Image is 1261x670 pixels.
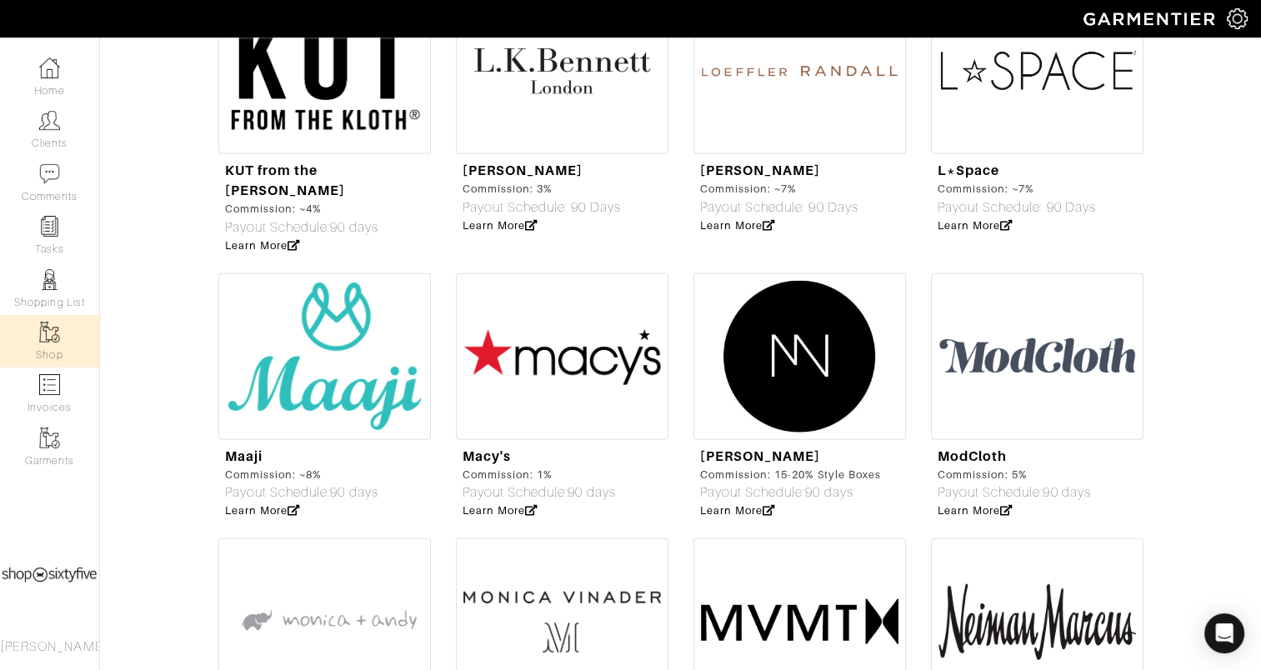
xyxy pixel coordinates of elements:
[463,448,511,464] a: Macy's
[39,269,60,290] img: stylists-icon-eb353228a002819b7ec25b43dbf5f0378dd9e0616d9560372ff212230b889e62.png
[938,219,1013,232] a: Learn More
[39,216,60,237] img: reminder-icon-8004d30b9f0a5d33ae49ab947aed9ed385cf756f9e5892f1edd6e32f2345188e.png
[225,482,378,502] div: Payout Schedule:
[225,162,346,198] a: KUT from the [PERSON_NAME]
[938,504,1013,517] a: Learn More
[463,219,538,232] a: Learn More
[463,504,538,517] a: Learn More
[700,162,821,178] a: [PERSON_NAME]
[225,504,301,517] a: Learn More
[1204,613,1244,653] div: Open Intercom Messenger
[700,181,858,197] div: Commission: ~7%
[938,467,1091,482] div: Commission: 5%
[938,197,1096,217] div: Payout Schedule: 90 Days
[463,162,583,178] a: [PERSON_NAME]
[330,220,378,235] span: 90 days
[39,374,60,395] img: orders-icon-0abe47150d42831381b5fb84f609e132dff9fe21cb692f30cb5eec754e2cba89.png
[938,482,1091,502] div: Payout Schedule:
[700,219,776,232] a: Learn More
[938,181,1096,197] div: Commission: ~7%
[463,181,621,197] div: Commission: 3%
[805,485,853,500] span: 90 days
[1043,485,1090,500] span: 90 days
[700,197,858,217] div: Payout Schedule: 90 Days
[938,448,1007,464] a: ModCloth
[700,467,882,482] div: Commission: 15-20% Style Boxes
[39,110,60,131] img: clients-icon-6bae9207a08558b7cb47a8932f037763ab4055f8c8b6bfacd5dc20c3e0201464.png
[39,427,60,448] img: garments-icon-b7da505a4dc4fd61783c78ac3ca0ef83fa9d6f193b1c9dc38574b1d14d53ca28.png
[1075,4,1227,33] img: garmentier-logo-header-white-b43fb05a5012e4ada735d5af1a66efaba907eab6374d6393d1fbf88cb4ef424d.png
[225,201,424,217] div: Commission: ~4%
[700,448,821,464] a: [PERSON_NAME]
[456,273,668,440] img: kPTwCmCKYJUwGbDbRZr9MX.png
[330,485,378,500] span: 90 days
[39,163,60,184] img: comment-icon-a0a6a9ef722e966f86d9cbdc48e553b5cf19dbc54f86b18d962a5391bc8f6eb6.png
[39,322,60,342] img: garments-icon-b7da505a4dc4fd61783c78ac3ca0ef83fa9d6f193b1c9dc38574b1d14d53ca28.png
[568,485,615,500] span: 90 days
[463,467,616,482] div: Commission: 1%
[225,217,424,237] div: Payout Schedule:
[225,239,301,252] a: Learn More
[700,482,882,502] div: Payout Schedule:
[700,504,776,517] a: Learn More
[463,482,616,502] div: Payout Schedule:
[1227,8,1248,29] img: gear-icon-white-bd11855cb880d31180b6d7d6211b90ccbf57a29d726f0c71d8c61bd08dd39cc2.png
[39,57,60,78] img: dashboard-icon-dbcd8f5a0b271acd01030246c82b418ddd0df26cd7fceb0bd07c9910d44c42f6.png
[218,273,431,440] img: maaji-logo.png
[225,448,263,464] a: Maaji
[938,162,999,178] a: L*Space
[225,467,378,482] div: Commission: ~8%
[931,273,1143,440] img: 1280px-ModCloth_logo.svg.png
[693,273,906,440] img: 19b0adb535fede5299f84f22e07ed621.jpg
[463,197,621,217] div: Payout Schedule: 90 Days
